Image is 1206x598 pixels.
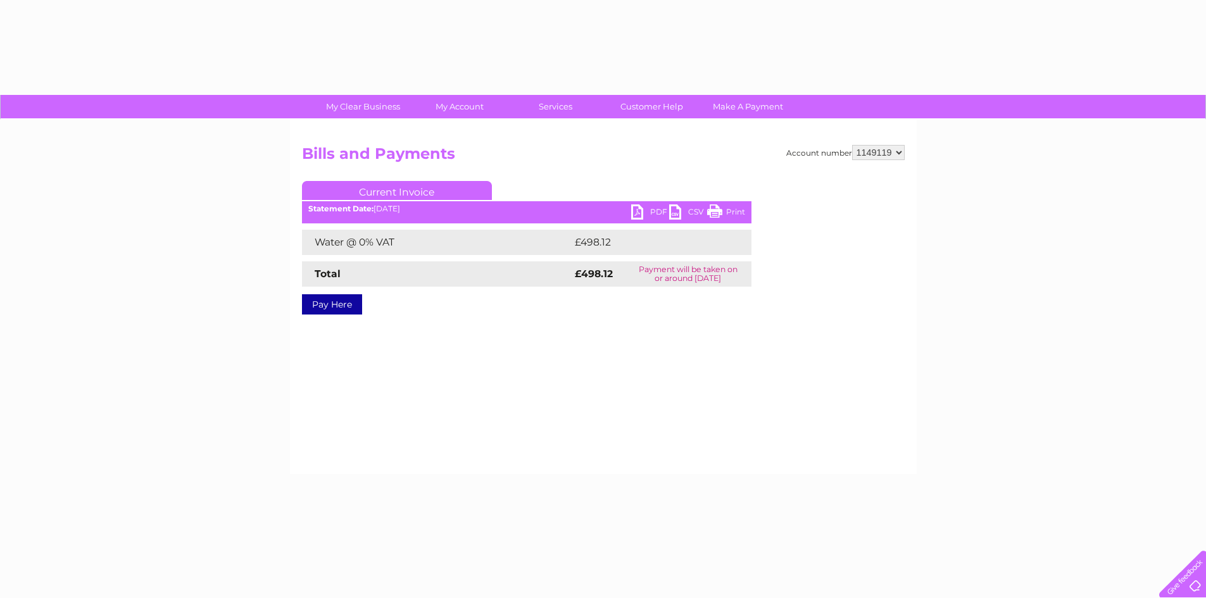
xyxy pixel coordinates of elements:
[302,181,492,200] a: Current Invoice
[625,261,751,287] td: Payment will be taken on or around [DATE]
[302,230,572,255] td: Water @ 0% VAT
[572,230,728,255] td: £498.12
[302,204,751,213] div: [DATE]
[707,204,745,223] a: Print
[575,268,613,280] strong: £498.12
[503,95,608,118] a: Services
[315,268,341,280] strong: Total
[696,95,800,118] a: Make A Payment
[786,145,905,160] div: Account number
[302,294,362,315] a: Pay Here
[600,95,704,118] a: Customer Help
[308,204,374,213] b: Statement Date:
[631,204,669,223] a: PDF
[669,204,707,223] a: CSV
[302,145,905,169] h2: Bills and Payments
[407,95,512,118] a: My Account
[311,95,415,118] a: My Clear Business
